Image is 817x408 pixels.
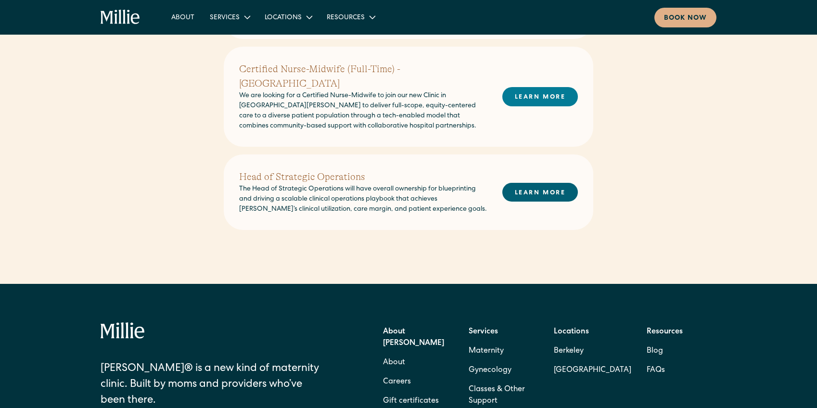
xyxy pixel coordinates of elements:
[257,9,319,25] div: Locations
[239,184,487,215] p: The Head of Strategic Operations will have overall ownership for blueprinting and driving a scala...
[647,361,665,380] a: FAQs
[554,361,631,380] a: [GEOGRAPHIC_DATA]
[319,9,382,25] div: Resources
[647,328,683,336] strong: Resources
[469,361,511,380] a: Gynecology
[502,183,578,202] a: LEARN MORE
[202,9,257,25] div: Services
[502,87,578,106] a: LEARN MORE
[654,8,716,27] a: Book now
[265,13,302,23] div: Locations
[664,13,707,24] div: Book now
[469,328,498,336] strong: Services
[554,328,589,336] strong: Locations
[383,353,405,372] a: About
[239,91,487,131] p: We are looking for a Certified Nurse-Midwife to join our new Clinic in [GEOGRAPHIC_DATA][PERSON_N...
[239,170,487,184] h2: Head of Strategic Operations
[554,342,631,361] a: Berkeley
[327,13,365,23] div: Resources
[210,13,240,23] div: Services
[101,10,140,25] a: home
[469,342,504,361] a: Maternity
[239,62,487,91] h2: Certified Nurse-Midwife (Full-Time) - [GEOGRAPHIC_DATA]
[383,328,444,347] strong: About [PERSON_NAME]
[383,372,411,392] a: Careers
[164,9,202,25] a: About
[647,342,663,361] a: Blog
